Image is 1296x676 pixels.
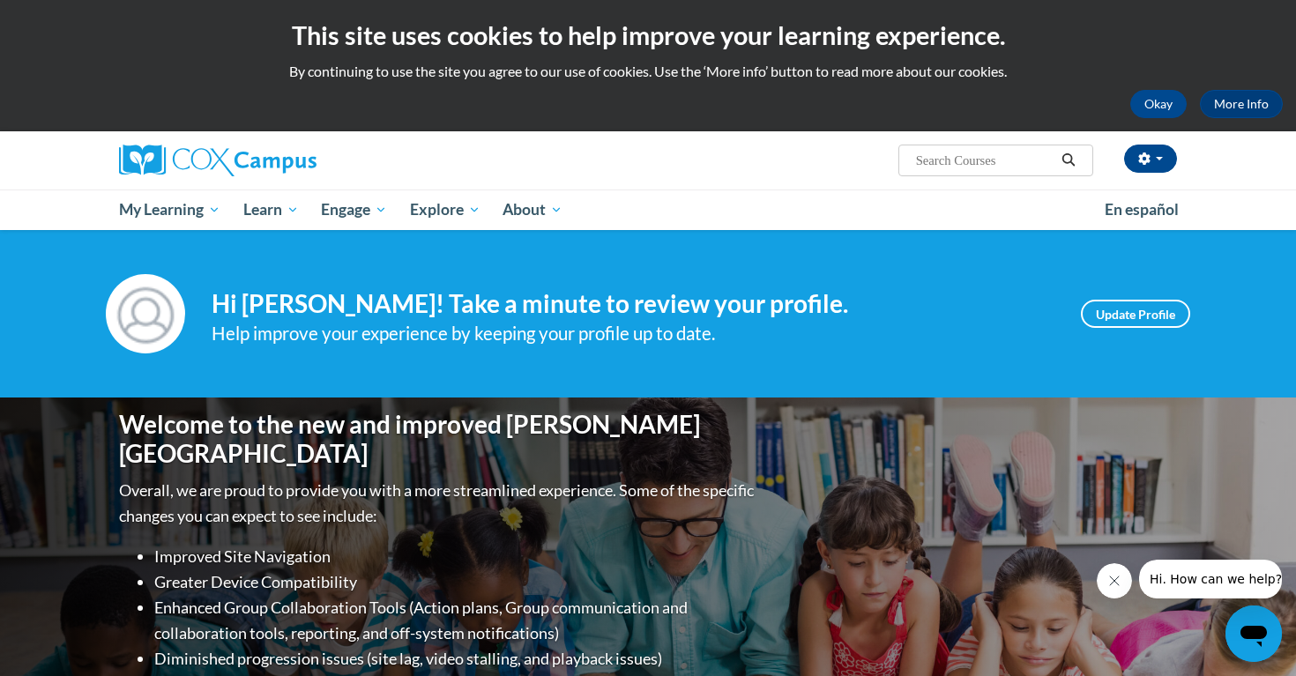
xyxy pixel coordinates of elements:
span: Engage [321,199,387,220]
li: Improved Site Navigation [154,544,758,569]
p: By continuing to use the site you agree to our use of cookies. Use the ‘More info’ button to read... [13,62,1283,81]
button: Okay [1130,90,1187,118]
span: Learn [243,199,299,220]
h4: Hi [PERSON_NAME]! Take a minute to review your profile. [212,289,1054,319]
button: Search [1055,150,1082,171]
img: Profile Image [106,274,185,353]
iframe: Message from company [1139,560,1282,598]
a: Learn [232,189,310,230]
h2: This site uses cookies to help improve your learning experience. [13,18,1283,53]
p: Overall, we are proud to provide you with a more streamlined experience. Some of the specific cha... [119,478,758,529]
div: Main menu [93,189,1203,230]
span: En español [1105,200,1179,219]
span: My Learning [119,199,220,220]
iframe: Button to launch messaging window [1225,605,1282,662]
a: About [492,189,575,230]
iframe: Close message [1097,563,1132,598]
span: Explore [410,199,480,220]
a: Cox Campus [119,145,454,176]
button: Account Settings [1124,145,1177,173]
li: Diminished progression issues (site lag, video stalling, and playback issues) [154,646,758,672]
div: Help improve your experience by keeping your profile up to date. [212,319,1054,348]
li: Enhanced Group Collaboration Tools (Action plans, Group communication and collaboration tools, re... [154,595,758,646]
li: Greater Device Compatibility [154,569,758,595]
a: En español [1093,191,1190,228]
a: Engage [309,189,398,230]
a: My Learning [108,189,232,230]
a: Update Profile [1081,300,1190,328]
img: Cox Campus [119,145,317,176]
a: Explore [398,189,492,230]
h1: Welcome to the new and improved [PERSON_NAME][GEOGRAPHIC_DATA] [119,410,758,469]
a: More Info [1200,90,1283,118]
span: About [503,199,562,220]
input: Search Courses [914,150,1055,171]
